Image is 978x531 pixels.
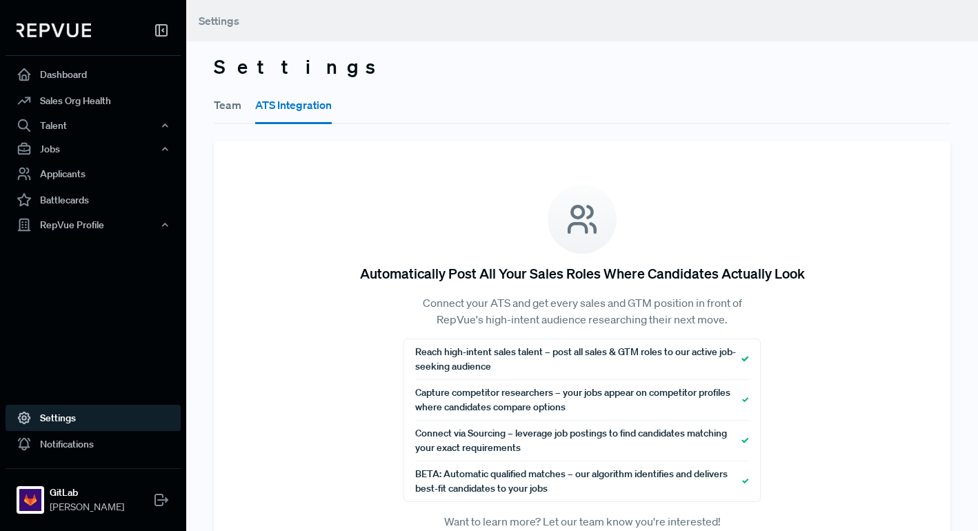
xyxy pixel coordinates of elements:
[6,137,181,161] button: Jobs
[6,61,181,88] a: Dashboard
[6,161,181,187] a: Applicants
[415,345,741,374] span: Reach high-intent sales talent – post all sales & GTM roles to our active job-seeking audience
[6,114,181,137] button: Talent
[403,294,761,328] p: Connect your ATS and get every sales and GTM position in front of RepVue's high-intent audience r...
[50,500,124,514] span: [PERSON_NAME]
[199,14,239,28] span: Settings
[6,213,181,237] button: RepVue Profile
[415,426,741,455] span: Connect via Sourcing – leverage job postings to find candidates matching your exact requirements
[214,86,241,124] button: Team
[6,187,181,213] a: Battlecards
[403,513,761,530] p: Want to learn more? Let our team know you're interested!
[6,468,181,520] a: GitLabGitLab[PERSON_NAME]
[17,23,91,37] img: RepVue
[415,385,742,414] span: Capture competitor researchers – your jobs appear on competitor profiles where candidates compare...
[214,55,950,79] h3: Settings
[50,485,124,500] strong: GitLab
[6,88,181,114] a: Sales Org Health
[6,431,181,457] a: Notifications
[255,86,332,124] button: ATS Integration
[6,405,181,431] a: Settings
[360,265,805,281] h5: Automatically Post All Your Sales Roles Where Candidates Actually Look
[415,467,742,496] span: BETA: Automatic qualified matches – our algorithm identifies and delivers best-fit candidates to ...
[19,489,41,511] img: GitLab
